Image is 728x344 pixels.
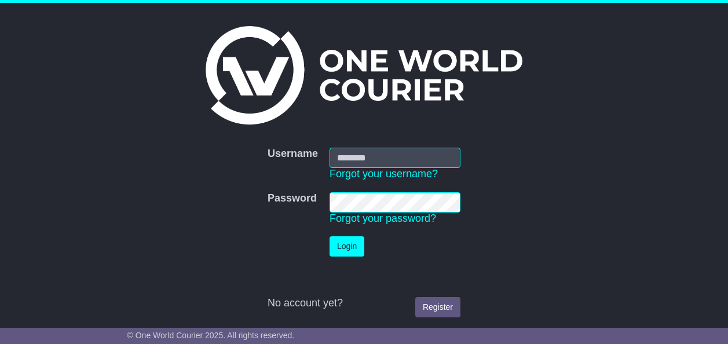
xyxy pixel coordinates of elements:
[330,213,436,224] a: Forgot your password?
[268,192,317,205] label: Password
[268,148,318,160] label: Username
[415,297,460,317] a: Register
[268,297,460,310] div: No account yet?
[330,168,438,180] a: Forgot your username?
[127,331,295,340] span: © One World Courier 2025. All rights reserved.
[330,236,364,257] button: Login
[206,26,522,125] img: One World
